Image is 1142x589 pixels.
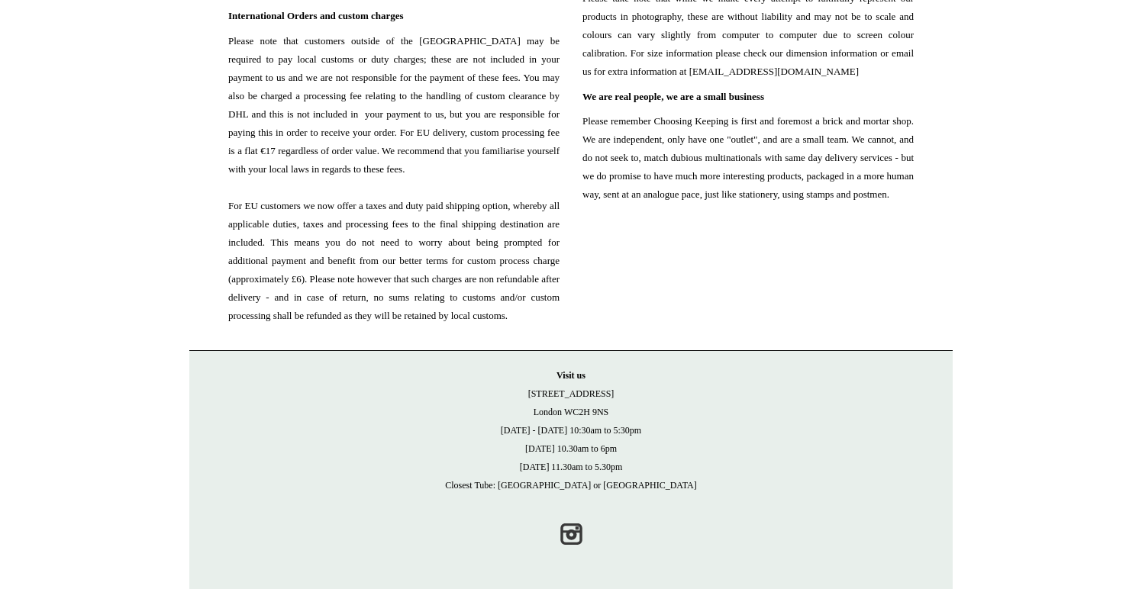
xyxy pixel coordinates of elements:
[556,370,586,381] strong: Visit us
[205,366,937,494] p: [STREET_ADDRESS] London WC2H 9NS [DATE] - [DATE] 10:30am to 5:30pm [DATE] 10.30am to 6pm [DATE] 1...
[582,112,914,222] span: Please remember Choosing Keeping is first and foremost a brick and mortar shop. We are independen...
[228,32,560,325] span: Please note that customers outside of the [GEOGRAPHIC_DATA] may be required to pay local customs ...
[554,517,588,551] a: Instagram
[582,91,764,102] span: We are real people, we are a small business
[228,10,404,21] span: International Orders and custom charges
